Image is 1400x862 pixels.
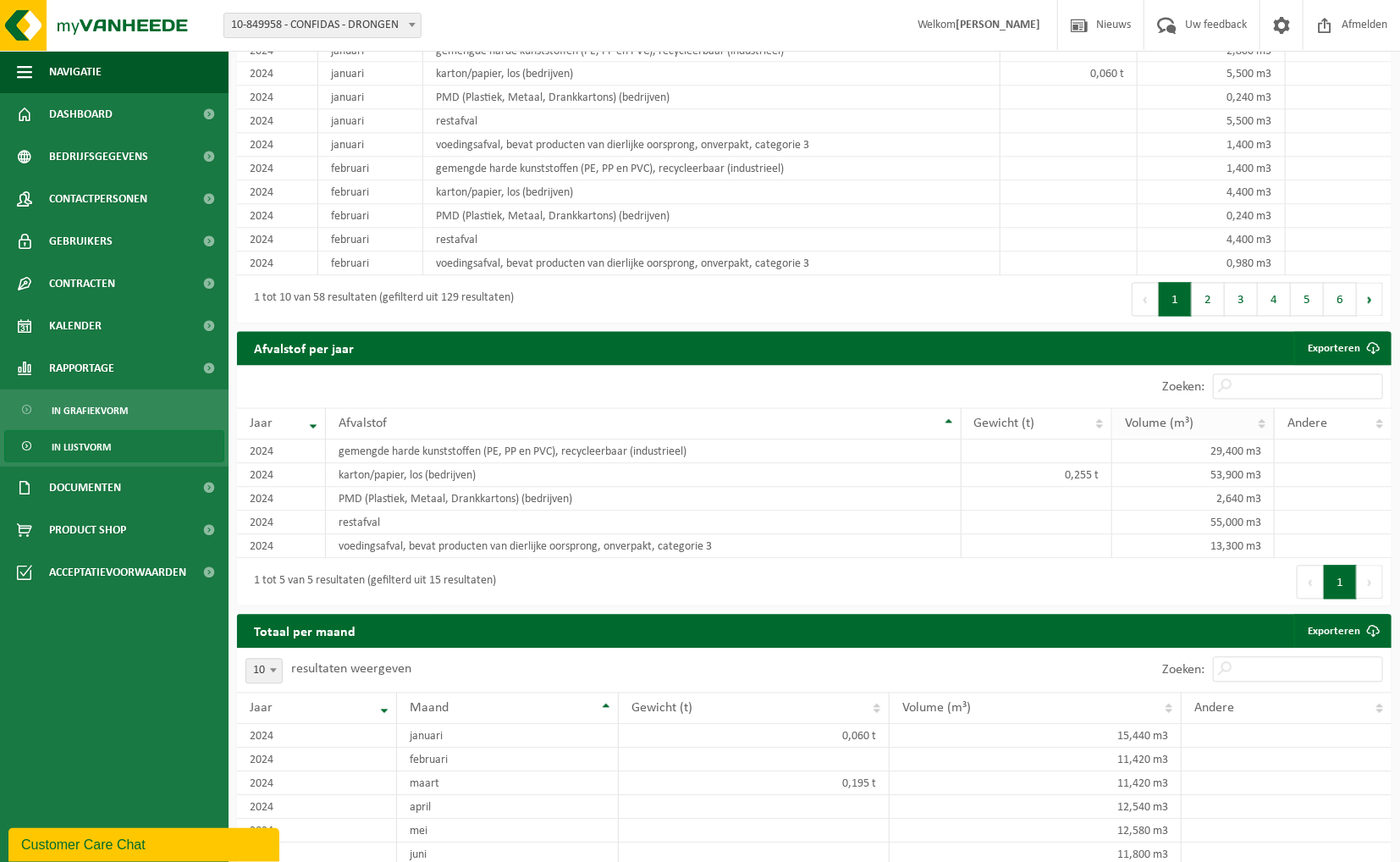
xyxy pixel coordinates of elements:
span: Jaar [250,417,273,431]
button: Previous [1297,566,1324,600]
h2: Afvalstof per jaar [237,332,371,365]
button: Previous [1132,283,1159,317]
td: 2024 [237,464,326,488]
span: Navigatie [49,51,102,93]
td: 1,400 m3 [1138,157,1286,181]
td: 2024 [237,749,397,772]
td: februari [318,181,423,205]
td: 0,240 m3 [1138,86,1286,110]
span: Volume (m³) [1125,417,1193,431]
td: karton/papier, los (bedrijven) [423,181,1000,205]
label: Zoeken: [1162,381,1204,395]
td: 0,980 m3 [1138,252,1286,276]
td: 29,400 m3 [1112,440,1275,464]
td: februari [318,252,423,276]
td: 0,255 t [962,464,1112,488]
span: Jaar [250,702,273,716]
td: januari [318,110,423,134]
span: Gewicht (t) [631,702,692,716]
td: 12,580 m3 [890,820,1182,843]
td: restafval [326,511,961,535]
button: 1 [1324,566,1357,600]
button: Next [1357,283,1383,317]
div: 1 tot 10 van 58 resultaten (gefilterd uit 129 resultaten) [245,285,514,315]
span: Andere [1287,417,1327,431]
button: 1 [1159,283,1192,317]
td: 2024 [237,535,326,559]
span: 10 [246,660,282,683]
strong: [PERSON_NAME] [956,19,1040,31]
td: 0,195 t [619,772,890,796]
span: Gewicht (t) [974,417,1035,431]
a: In grafiekvorm [4,394,224,426]
td: januari [318,134,423,157]
a: Exporteren [1294,615,1390,649]
td: 2024 [237,205,318,229]
td: 2024 [237,796,397,820]
span: In lijstvorm [52,431,111,463]
button: Next [1357,566,1383,600]
span: Documenten [49,467,121,509]
td: maart [397,772,619,796]
td: 2024 [237,440,326,464]
iframe: chat widget [8,825,283,862]
td: 2024 [237,252,318,276]
div: 1 tot 5 van 5 resultaten (gefilterd uit 15 resultaten) [245,567,496,598]
td: februari [318,157,423,181]
span: Product Shop [49,509,126,551]
td: restafval [423,110,1000,134]
td: 13,300 m3 [1112,535,1275,559]
span: Gebruikers [49,220,113,262]
a: Exporteren [1294,332,1390,366]
td: februari [318,229,423,252]
td: 4,400 m3 [1138,229,1286,252]
td: voedingsafval, bevat producten van dierlijke oorsprong, onverpakt, categorie 3 [423,134,1000,157]
span: Contactpersonen [49,178,147,220]
td: 2024 [237,820,397,843]
td: januari [318,63,423,86]
td: 2024 [237,511,326,535]
span: 10-849958 - CONFIDAS - DRONGEN [223,13,422,38]
td: 2024 [237,86,318,110]
td: 0,060 t [1000,63,1138,86]
button: 2 [1192,283,1225,317]
td: 2,640 m3 [1112,488,1275,511]
span: Afvalstof [339,417,387,431]
td: restafval [423,229,1000,252]
span: 10-849958 - CONFIDAS - DRONGEN [224,14,421,37]
td: april [397,796,619,820]
td: PMD (Plastiek, Metaal, Drankkartons) (bedrijven) [423,205,1000,229]
span: Acceptatievoorwaarden [49,551,186,594]
button: 3 [1225,283,1258,317]
td: 11,420 m3 [890,749,1182,772]
td: 2024 [237,110,318,134]
td: gemengde harde kunststoffen (PE, PP en PVC), recycleerbaar (industrieel) [423,157,1000,181]
td: januari [397,725,619,749]
button: 4 [1258,283,1291,317]
td: 5,500 m3 [1138,110,1286,134]
td: 2024 [237,157,318,181]
label: Zoeken: [1162,664,1204,677]
td: gemengde harde kunststoffen (PE, PP en PVC), recycleerbaar (industrieel) [326,440,961,464]
button: 6 [1324,283,1357,317]
td: voedingsafval, bevat producten van dierlijke oorsprong, onverpakt, categorie 3 [423,252,1000,276]
h2: Totaal per maand [237,615,372,648]
td: februari [318,205,423,229]
span: In grafiekvorm [52,395,128,427]
td: 0,060 t [619,725,890,749]
td: 53,900 m3 [1112,464,1275,488]
td: 2024 [237,63,318,86]
td: 55,000 m3 [1112,511,1275,535]
td: 2024 [237,725,397,749]
td: februari [397,749,619,772]
span: Kalender [49,305,102,347]
label: resultaten weergeven [291,663,411,677]
td: mei [397,820,619,843]
td: 1,400 m3 [1138,134,1286,157]
a: In lijstvorm [4,430,224,462]
td: 2024 [237,229,318,252]
td: 2024 [237,488,326,511]
td: karton/papier, los (bedrijven) [423,63,1000,86]
span: Rapportage [49,347,114,390]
